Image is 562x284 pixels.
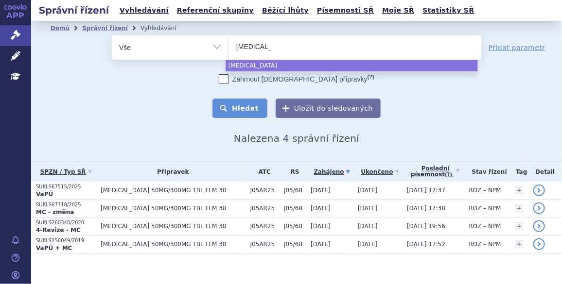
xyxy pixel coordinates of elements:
span: J05/68 [284,241,306,248]
strong: 4-Revize - MC [36,227,81,234]
span: [MEDICAL_DATA] 50MG/300MG TBL FLM 30 [101,223,246,230]
th: RS [279,162,306,182]
span: [DATE] [311,205,331,212]
span: [DATE] [311,223,331,230]
th: Detail [528,162,562,182]
span: J05AR25 [250,223,279,230]
abbr: (?) [368,74,374,80]
button: Uložit do sledovaných [276,99,381,118]
span: [MEDICAL_DATA] 50MG/300MG TBL FLM 30 [101,187,246,194]
a: detail [533,202,545,214]
span: J05/68 [284,205,306,212]
a: detail [533,184,545,196]
strong: VaPÚ [36,191,53,198]
abbr: (?) [445,172,452,178]
label: Zahrnout [DEMOGRAPHIC_DATA] přípravky [219,74,374,84]
span: Nalezena 4 správní řízení [234,133,359,144]
span: [DATE] [358,223,378,230]
span: [DATE] [358,241,378,248]
th: Stav řízení [464,162,510,182]
a: Domů [51,25,70,32]
span: J05AR25 [250,205,279,212]
p: SUKLS260340/2020 [36,219,96,226]
span: [DATE] 17:37 [407,187,445,194]
span: ROZ – NPM [469,223,501,230]
span: J05AR25 [250,187,279,194]
a: Zahájeno [311,165,353,179]
h2: Správní řízení [31,3,117,17]
a: + [515,186,524,195]
a: SPZN / Typ SŘ [36,165,96,179]
a: + [515,204,524,213]
a: Referenční skupiny [174,4,257,17]
span: ROZ – NPM [469,241,501,248]
a: Poslednípísemnost(?) [407,162,464,182]
a: Ukončeno [358,165,402,179]
a: + [515,240,524,249]
th: ATC [246,162,279,182]
span: [MEDICAL_DATA] 50MG/300MG TBL FLM 30 [101,241,246,248]
span: J05/68 [284,223,306,230]
strong: VaPÚ + MC [36,245,72,251]
a: Vyhledávání [117,4,172,17]
li: Vyhledávání [140,21,189,35]
span: [DATE] [311,187,331,194]
button: Hledat [212,99,267,118]
span: ROZ – NPM [469,187,501,194]
span: J05AR25 [250,241,279,248]
a: Přidat parametr [489,43,545,52]
span: J05/68 [284,187,306,194]
a: detail [533,238,545,250]
a: detail [533,220,545,232]
a: Písemnosti SŘ [314,4,377,17]
span: [DATE] 17:52 [407,241,445,248]
a: Moje SŘ [379,4,417,17]
p: SUKLS67718/2025 [36,201,96,208]
a: Statistiky SŘ [420,4,477,17]
span: ROZ – NPM [469,205,501,212]
li: [MEDICAL_DATA] [226,60,478,71]
th: Přípravek [96,162,246,182]
a: Běžící lhůty [259,4,312,17]
th: Tag [510,162,528,182]
span: [DATE] 19:56 [407,223,445,230]
span: [DATE] [311,241,331,248]
a: Správní řízení [82,25,128,32]
strong: MC - změna [36,209,74,216]
span: [DATE] [358,187,378,194]
p: SUKLS67515/2025 [36,184,96,190]
span: [DATE] [358,205,378,212]
p: SUKLS256049/2019 [36,237,96,244]
span: [DATE] 17:38 [407,205,445,212]
span: [MEDICAL_DATA] 50MG/300MG TBL FLM 30 [101,205,246,212]
a: + [515,222,524,231]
